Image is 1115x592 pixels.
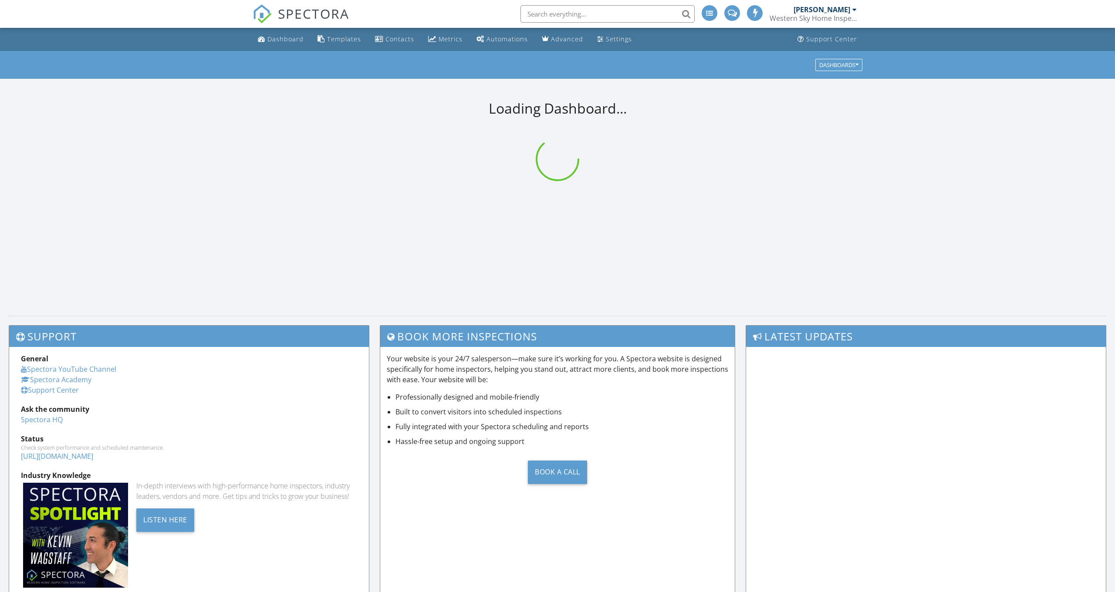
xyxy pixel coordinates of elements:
div: Ask the community [21,404,357,414]
img: The Best Home Inspection Software - Spectora [253,4,272,24]
div: [PERSON_NAME] [794,5,850,14]
li: Fully integrated with your Spectora scheduling and reports [395,421,728,432]
a: Spectora HQ [21,415,63,424]
div: Book a Call [528,461,587,484]
p: Your website is your 24/7 salesperson—make sure it’s working for you. A Spectora website is desig... [387,353,728,385]
div: In-depth interviews with high-performance home inspectors, industry leaders, vendors and more. Ge... [136,481,357,501]
a: Spectora YouTube Channel [21,364,116,374]
a: Contacts [372,31,418,47]
div: Western Sky Home Inspections [770,14,857,23]
div: Settings [606,35,632,43]
h3: Support [9,326,369,347]
div: Contacts [385,35,414,43]
a: Settings [594,31,635,47]
a: Advanced [538,31,587,47]
div: Listen Here [136,508,194,532]
a: Spectora Academy [21,375,91,384]
div: Advanced [551,35,583,43]
strong: General [21,354,48,363]
h3: Book More Inspections [380,326,735,347]
a: SPECTORA [253,12,349,30]
a: Listen Here [136,515,194,524]
div: Templates [327,35,361,43]
div: Dashboards [819,62,858,68]
li: Built to convert visitors into scheduled inspections [395,407,728,417]
li: Hassle-free setup and ongoing support [395,436,728,447]
input: Search everything... [520,5,695,23]
div: Status [21,434,357,444]
div: Automations [487,35,528,43]
h3: Latest Updates [746,326,1106,347]
img: Spectoraspolightmain [23,483,128,588]
div: Dashboard [267,35,304,43]
a: [URL][DOMAIN_NAME] [21,451,93,461]
button: Dashboards [815,59,862,71]
a: Book a Call [387,454,728,491]
span: SPECTORA [278,4,349,23]
div: Metrics [439,35,463,43]
div: Support Center [806,35,857,43]
div: Check system performance and scheduled maintenance. [21,444,357,451]
li: Professionally designed and mobile-friendly [395,392,728,402]
a: Dashboard [254,31,307,47]
a: Support Center [21,385,79,395]
a: Automations (Basic) [473,31,531,47]
a: Metrics [425,31,466,47]
a: Templates [314,31,365,47]
a: Support Center [794,31,861,47]
div: Industry Knowledge [21,470,357,481]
